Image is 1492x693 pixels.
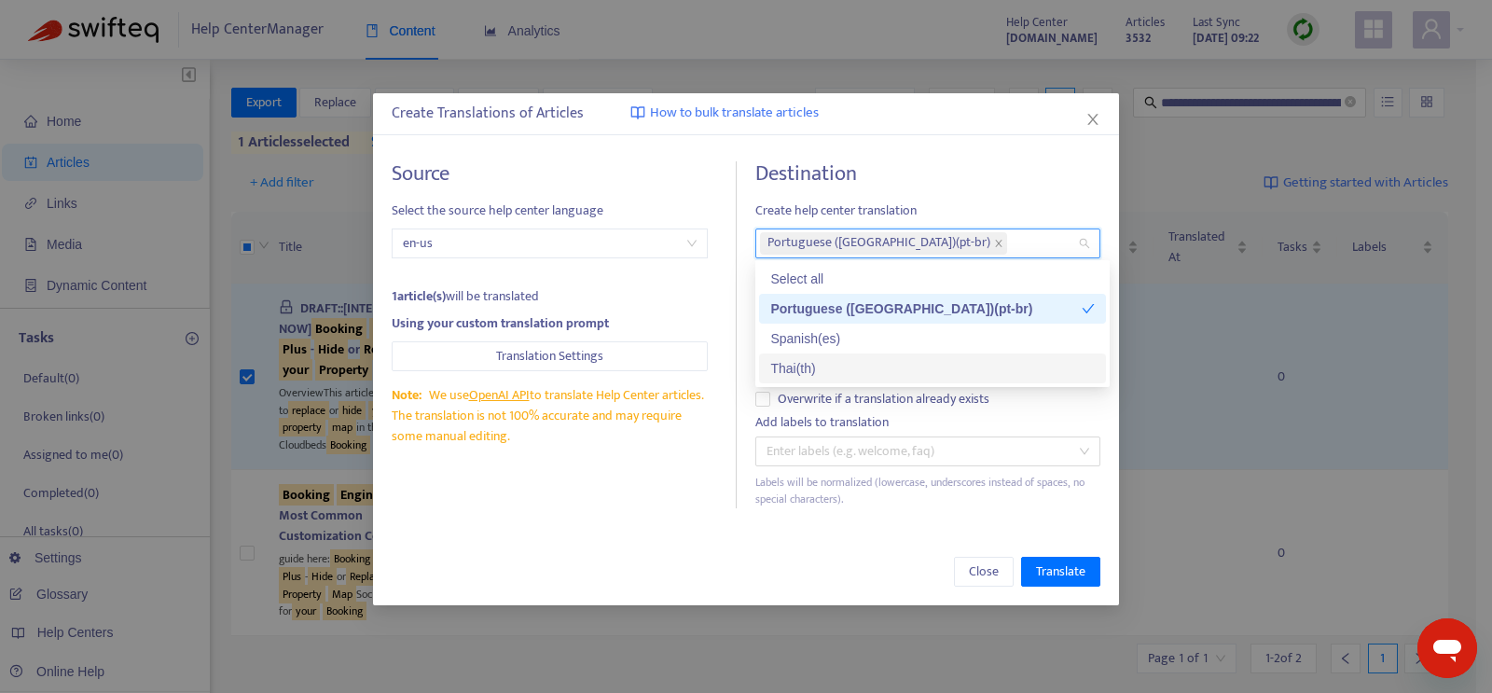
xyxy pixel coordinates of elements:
div: Using your custom translation prompt [392,313,708,334]
div: Thai ( th ) [770,358,1095,379]
img: image-link [630,105,645,120]
span: Note: [392,384,421,406]
span: check [1082,302,1095,315]
span: close [1085,112,1100,127]
div: Labels will be normalized (lowercase, underscores instead of spaces, no special characters). [755,474,1100,509]
strong: 1 article(s) [392,285,446,307]
h4: Source [392,161,708,187]
div: Add labels to translation [755,412,1100,433]
span: Close [969,561,999,582]
div: Create Translations of Articles [392,103,1100,125]
span: How to bulk translate articles [650,103,819,124]
button: Translate [1021,557,1100,587]
div: Spanish ( es ) [770,328,1095,349]
div: Select all [770,269,1095,289]
a: OpenAI API [469,384,530,406]
div: Select all [759,264,1106,294]
button: Close [1083,109,1103,130]
span: en-us [403,229,697,257]
h4: Destination [755,161,1100,187]
span: Overwrite if a translation already exists [770,389,997,409]
iframe: Button to launch messaging window [1417,618,1477,678]
button: Translation Settings [392,341,708,371]
div: will be translated [392,286,708,307]
button: Close [954,557,1014,587]
div: We use to translate Help Center articles. The translation is not 100% accurate and may require so... [392,385,708,447]
span: close [994,239,1003,248]
span: Select the source help center language [392,201,708,221]
div: Portuguese ([GEOGRAPHIC_DATA]) ( pt-br ) [770,298,1082,319]
span: Translate [1036,561,1085,582]
span: Portuguese ([GEOGRAPHIC_DATA]) ( pt-br ) [767,232,990,255]
a: How to bulk translate articles [630,103,819,124]
span: Translation Settings [496,346,603,367]
span: Create help center translation [755,201,1100,221]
